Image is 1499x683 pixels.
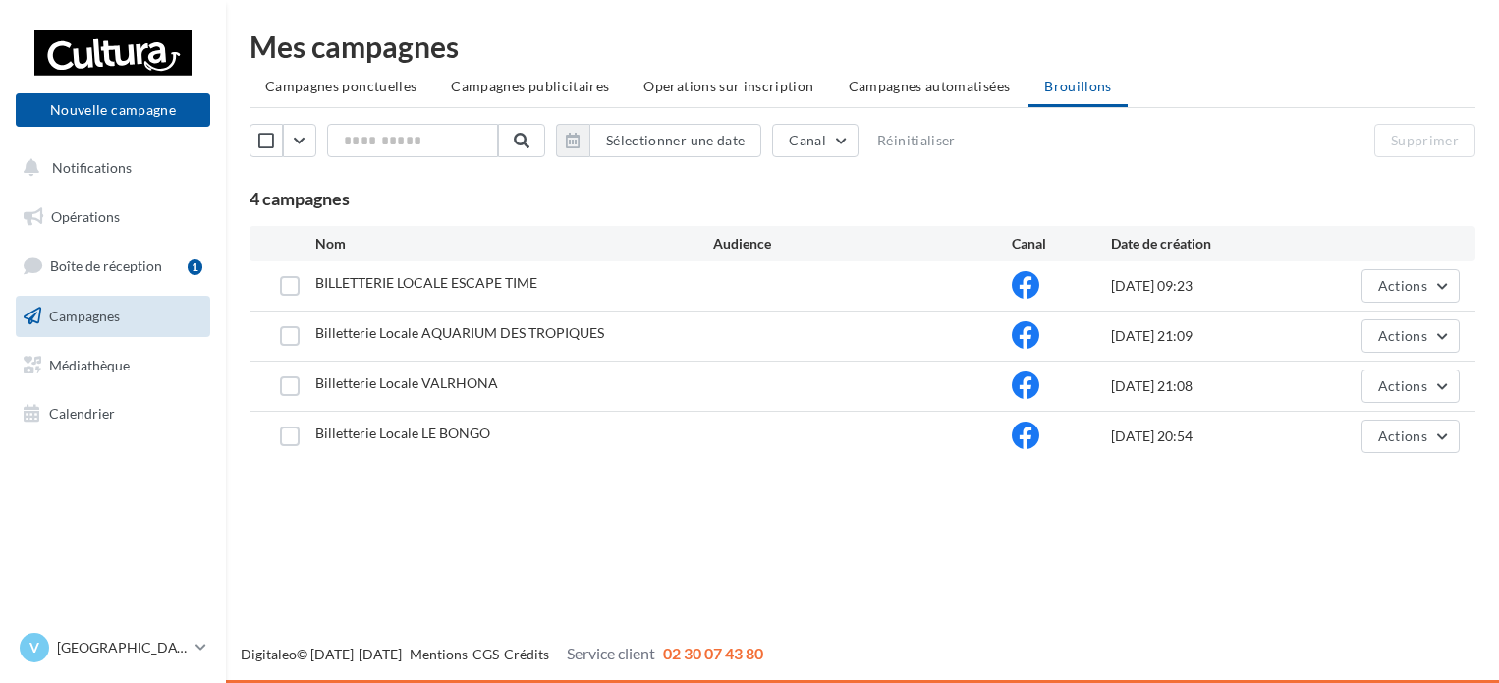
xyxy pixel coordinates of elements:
span: V [29,638,39,657]
button: Canal [772,124,859,157]
span: Actions [1378,427,1427,444]
button: Nouvelle campagne [16,93,210,127]
div: [DATE] 20:54 [1111,427,1310,446]
span: Médiathèque [49,356,130,372]
a: Médiathèque [12,345,214,386]
span: Service client [567,644,655,662]
div: Audience [713,234,1012,254]
button: Sélectionner une date [556,124,761,157]
button: Actions [1361,420,1460,453]
span: Boîte de réception [50,257,162,274]
span: Campagnes [49,308,120,324]
span: Calendrier [49,405,115,422]
span: Campagnes publicitaires [451,78,609,94]
a: Campagnes [12,296,214,337]
a: Mentions [410,646,468,662]
button: Actions [1361,370,1460,403]
a: Calendrier [12,393,214,434]
div: Canal [1012,234,1111,254]
a: Crédits [504,646,549,662]
span: Billetterie Locale AQUARIUM DES TROPIQUES [315,324,604,341]
a: Digitaleo [241,646,297,662]
div: 1 [188,259,202,275]
button: Actions [1361,319,1460,353]
span: Actions [1378,327,1427,344]
div: Nom [315,234,713,254]
span: Operations sur inscription [643,78,813,94]
span: Billetterie Locale LE BONGO [315,425,490,441]
span: Opérations [51,208,120,225]
span: Billetterie Locale VALRHONA [315,374,498,391]
button: Réinitialiser [869,129,964,152]
span: Actions [1378,277,1427,294]
a: Opérations [12,197,214,238]
a: Boîte de réception1 [12,245,214,287]
span: 02 30 07 43 80 [663,644,763,662]
span: © [DATE]-[DATE] - - - [241,646,763,662]
span: BILLETTERIE LOCALE ESCAPE TIME [315,274,537,291]
button: Supprimer [1374,124,1475,157]
button: Actions [1361,269,1460,303]
div: Mes campagnes [250,31,1475,61]
div: [DATE] 21:09 [1111,326,1310,346]
a: CGS [472,646,499,662]
button: Sélectionner une date [589,124,761,157]
div: [DATE] 09:23 [1111,276,1310,296]
span: Actions [1378,377,1427,394]
button: Notifications [12,147,206,189]
div: [DATE] 21:08 [1111,376,1310,396]
p: [GEOGRAPHIC_DATA] [57,638,188,657]
span: Campagnes ponctuelles [265,78,416,94]
a: V [GEOGRAPHIC_DATA] [16,629,210,666]
span: Notifications [52,159,132,176]
div: Date de création [1111,234,1310,254]
span: Campagnes automatisées [849,78,1011,94]
span: 4 campagnes [250,188,350,209]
